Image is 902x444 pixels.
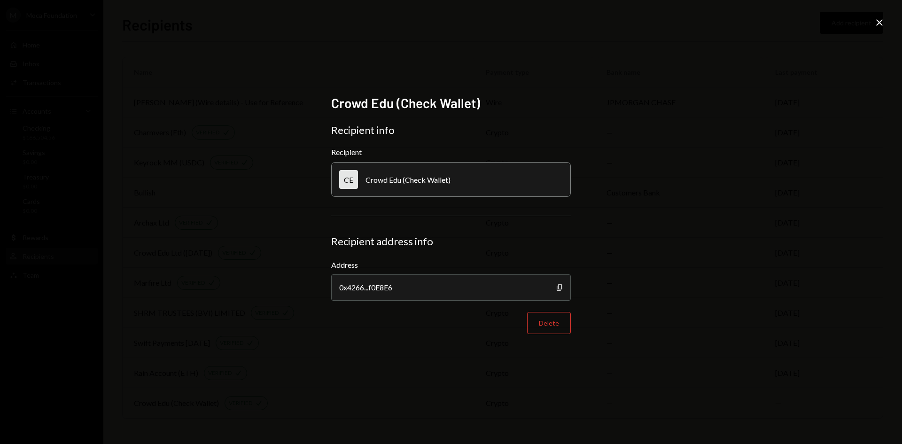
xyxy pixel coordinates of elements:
[331,148,571,156] div: Recipient
[365,175,451,184] div: Crowd Edu (Check Wallet)
[331,259,571,271] label: Address
[331,94,571,112] h2: Crowd Edu (Check Wallet)
[331,124,571,137] div: Recipient info
[339,170,358,189] div: CE
[331,274,571,301] div: 0x4266...f0E8E6
[331,235,571,248] div: Recipient address info
[527,312,571,334] button: Delete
